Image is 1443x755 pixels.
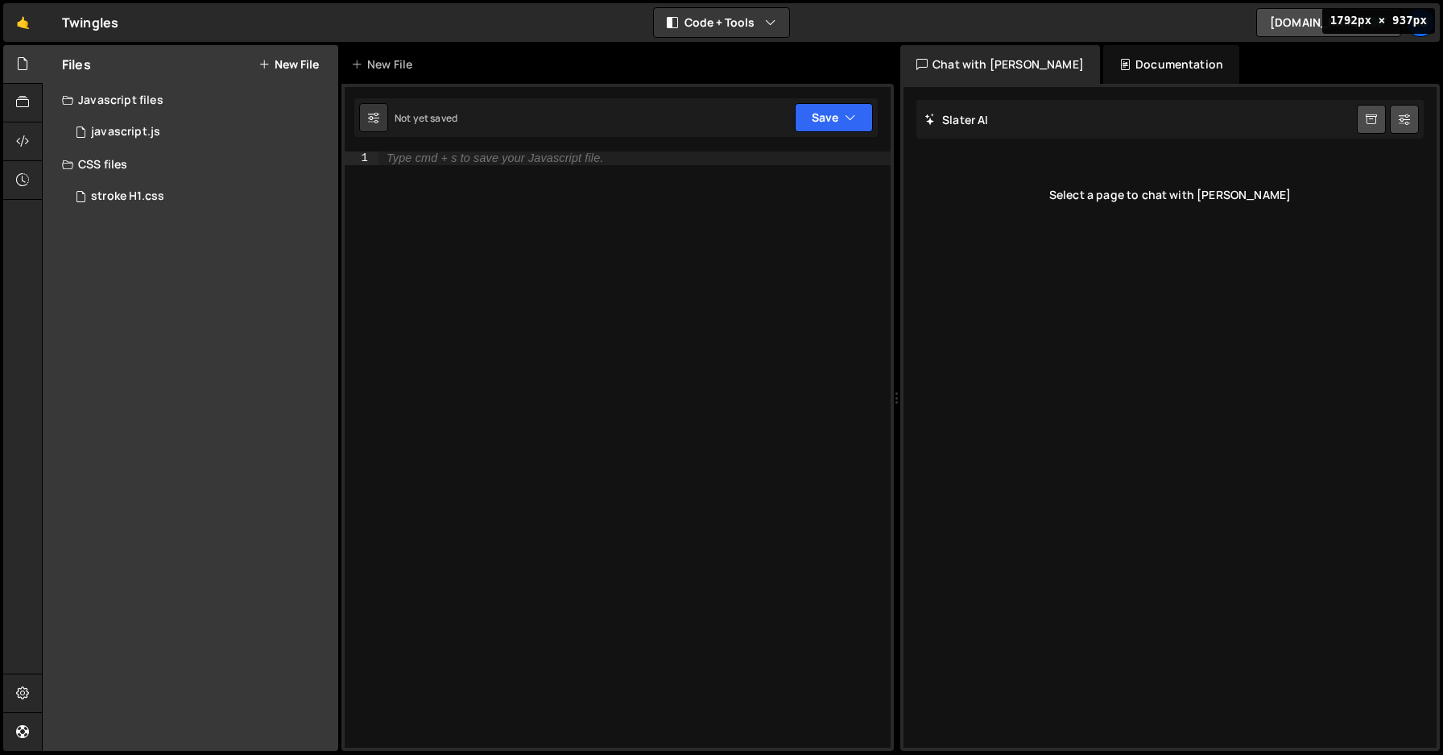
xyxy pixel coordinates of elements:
[916,163,1424,227] div: Select a page to chat with [PERSON_NAME]
[91,189,164,204] div: stroke H1.css
[43,84,338,116] div: Javascript files
[345,151,378,165] div: 1
[91,125,160,139] div: javascript.js
[258,58,319,71] button: New File
[62,180,338,213] div: 16408/44523.css
[924,112,989,127] h2: Slater AI
[1256,8,1401,37] a: [DOMAIN_NAME]
[1103,45,1239,84] div: Documentation
[395,111,457,125] div: Not yet saved
[654,8,789,37] button: Code + Tools
[795,103,873,132] button: Save
[351,56,419,73] div: New File
[387,152,603,164] div: Type cmd + s to save your Javascript file.
[62,56,91,73] h2: Files
[62,13,118,32] div: Twingles
[3,3,43,42] a: 🤙
[43,148,338,180] div: CSS files
[1406,8,1435,37] a: NO
[900,45,1100,84] div: Chat with [PERSON_NAME]
[62,116,338,148] div: 16408/45313.js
